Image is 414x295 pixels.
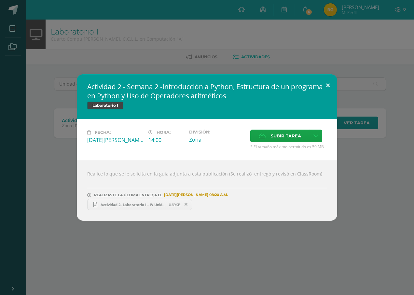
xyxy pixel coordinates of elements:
label: División: [189,130,245,134]
span: Remover entrega [181,201,192,208]
span: 0.89KB [169,202,180,207]
button: Close (Esc) [319,74,337,96]
span: * El tamaño máximo permitido es 50 MB [250,144,327,149]
a: Actividad 2- Laboratorio I - IV Unidad.zip 0.89KB [87,199,192,210]
span: Actividad 2- Laboratorio I - IV Unidad.zip [97,202,169,207]
span: Fecha: [95,130,111,135]
span: Subir tarea [271,130,301,142]
span: Hora: [157,130,171,135]
div: [DATE][PERSON_NAME] [87,136,143,144]
div: Realice lo que se le solicita en la guía adjunta a esta publicación (Se realizó, entregó y revisó... [77,160,337,221]
span: REALIZASTE LA ÚLTIMA ENTREGA EL [94,193,162,197]
div: Zona [189,136,245,143]
div: 14:00 [148,136,184,144]
h2: Actividad 2 - Semana 2 -Introducción a Python, Estructura de un programa en Python y Uso de Opera... [87,82,327,100]
span: Laboratorio I [87,102,123,109]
